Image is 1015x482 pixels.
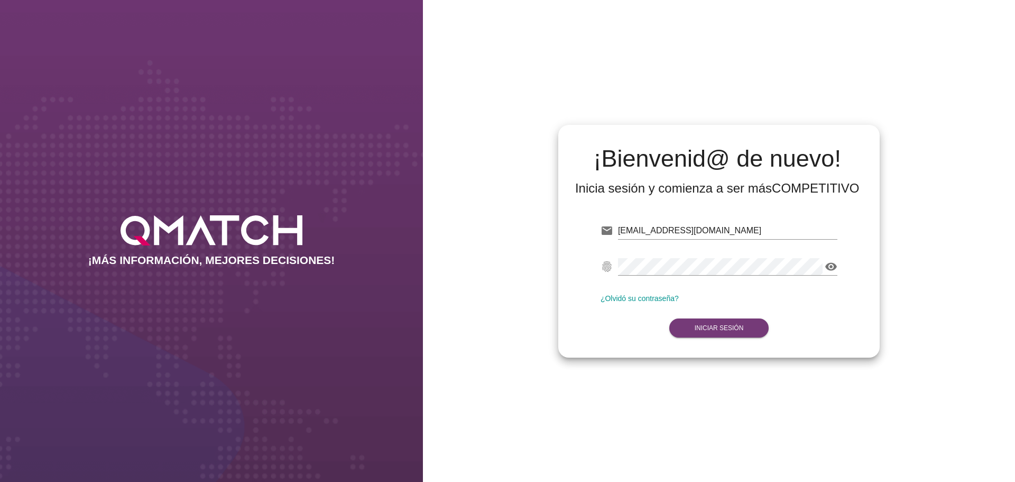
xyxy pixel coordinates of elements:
[618,222,837,239] input: E-mail
[669,319,769,338] button: Iniciar Sesión
[575,180,860,197] div: Inicia sesión y comienza a ser más
[695,324,744,332] strong: Iniciar Sesión
[825,260,837,273] i: visibility
[772,181,859,195] strong: COMPETITIVO
[601,224,613,237] i: email
[601,260,613,273] i: fingerprint
[88,254,335,267] h2: ¡MÁS INFORMACIÓN, MEJORES DECISIONES!
[575,146,860,171] h2: ¡Bienvenid@ de nuevo!
[601,294,679,303] a: ¿Olvidó su contraseña?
